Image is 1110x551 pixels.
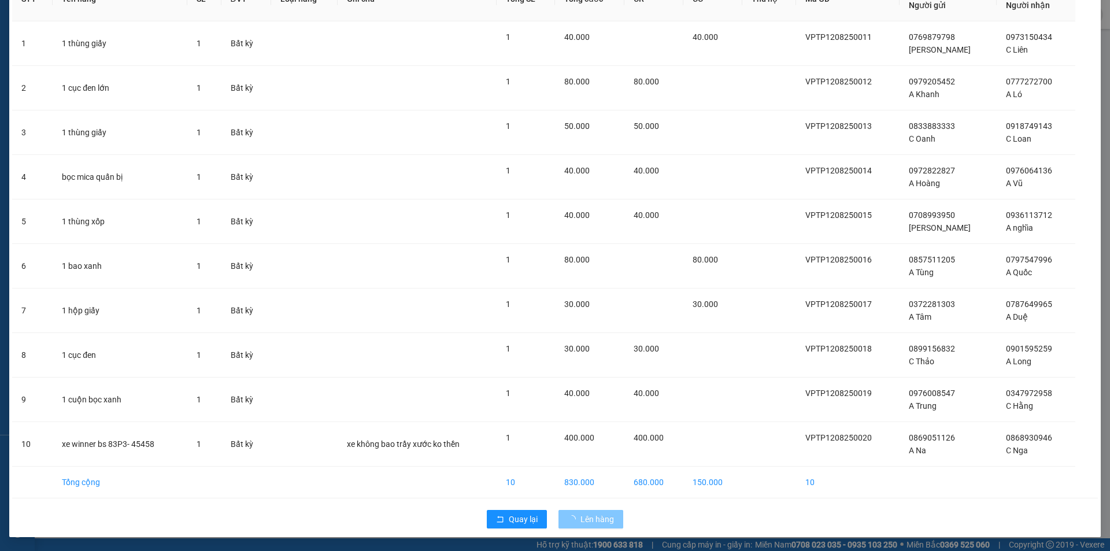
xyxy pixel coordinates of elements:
span: C Oanh [909,134,935,143]
span: 1 [197,261,201,271]
span: VPTP1208250020 [805,433,872,442]
span: 0972822827 [909,166,955,175]
span: 1 [506,210,510,220]
td: 1 cục đen [53,333,187,378]
span: 50.000 [564,121,590,131]
span: VPTP1208250015 [805,210,872,220]
span: 1 [197,128,201,137]
span: 40.000 [564,210,590,220]
span: 80.000 [693,255,718,264]
span: 30.000 [693,299,718,309]
td: 1 [12,21,53,66]
span: xe không bao trầy xước ko thền [347,439,460,449]
b: Biên nhận gởi hàng hóa [75,17,111,111]
span: 0901595259 [1006,344,1052,353]
span: C Liên [1006,45,1028,54]
span: 50.000 [634,121,659,131]
span: 40.000 [634,166,659,175]
td: bọc mica quấn bị [53,155,187,199]
td: xe winner bs 83P3- 45458 [53,422,187,467]
td: Bất kỳ [221,155,271,199]
span: 0347972958 [1006,389,1052,398]
span: Người gửi [909,1,946,10]
span: C Hằng [1006,401,1033,411]
span: 1 [506,32,510,42]
span: A Trung [909,401,937,411]
span: 0769879798 [909,32,955,42]
td: 1 thùng xốp [53,199,187,244]
span: 1 [506,433,510,442]
span: [PERSON_NAME] [909,45,971,54]
span: 0708993950 [909,210,955,220]
span: 0976064136 [1006,166,1052,175]
span: 1 [197,306,201,315]
span: 40.000 [634,389,659,398]
span: 30.000 [564,344,590,353]
span: 1 [197,83,201,93]
span: 0868930946 [1006,433,1052,442]
span: 40.000 [564,32,590,42]
td: Bất kỳ [221,244,271,289]
td: 7 [12,289,53,333]
span: A Tâm [909,312,931,321]
td: 6 [12,244,53,289]
td: 1 thùng giấy [53,21,187,66]
span: 0869051126 [909,433,955,442]
span: 0979205452 [909,77,955,86]
span: 40.000 [693,32,718,42]
span: 1 [506,344,510,353]
span: A Vũ [1006,179,1023,188]
span: C Loan [1006,134,1031,143]
td: 10 [796,467,899,498]
span: 1 [506,389,510,398]
td: 1 cục đen lớn [53,66,187,110]
span: 40.000 [564,389,590,398]
td: 9 [12,378,53,422]
td: 2 [12,66,53,110]
span: C Thảo [909,357,934,366]
td: Bất kỳ [221,199,271,244]
span: 0787649965 [1006,299,1052,309]
span: 40.000 [564,166,590,175]
td: 3 [12,110,53,155]
span: VPTP1208250019 [805,389,872,398]
span: VPTP1208250014 [805,166,872,175]
td: 8 [12,333,53,378]
td: 680.000 [624,467,683,498]
span: 1 [506,299,510,309]
td: Bất kỳ [221,289,271,333]
span: VPTP1208250013 [805,121,872,131]
td: Bất kỳ [221,21,271,66]
span: VPTP1208250012 [805,77,872,86]
span: [PERSON_NAME] [909,223,971,232]
span: VPTP1208250016 [805,255,872,264]
td: 1 hộp giấy [53,289,187,333]
span: VPTP1208250011 [805,32,872,42]
td: 1 thùng giấy [53,110,187,155]
td: Bất kỳ [221,422,271,467]
span: 0918749143 [1006,121,1052,131]
td: 10 [497,467,555,498]
span: 0777272700 [1006,77,1052,86]
span: A Na [909,446,926,455]
span: 0833883333 [909,121,955,131]
td: 10 [12,422,53,467]
span: 0973150434 [1006,32,1052,42]
span: 1 [197,395,201,404]
span: 400.000 [634,433,664,442]
span: 30.000 [634,344,659,353]
td: Bất kỳ [221,66,271,110]
span: rollback [496,515,504,524]
span: 1 [197,217,201,226]
span: 30.000 [564,299,590,309]
span: A Khanh [909,90,939,99]
span: 0976008547 [909,389,955,398]
span: 80.000 [564,77,590,86]
button: Lên hàng [558,510,623,528]
span: 1 [506,166,510,175]
td: Bất kỳ [221,333,271,378]
span: 1 [197,350,201,360]
span: Người nhận [1006,1,1050,10]
span: 1 [506,121,510,131]
span: 0899156832 [909,344,955,353]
